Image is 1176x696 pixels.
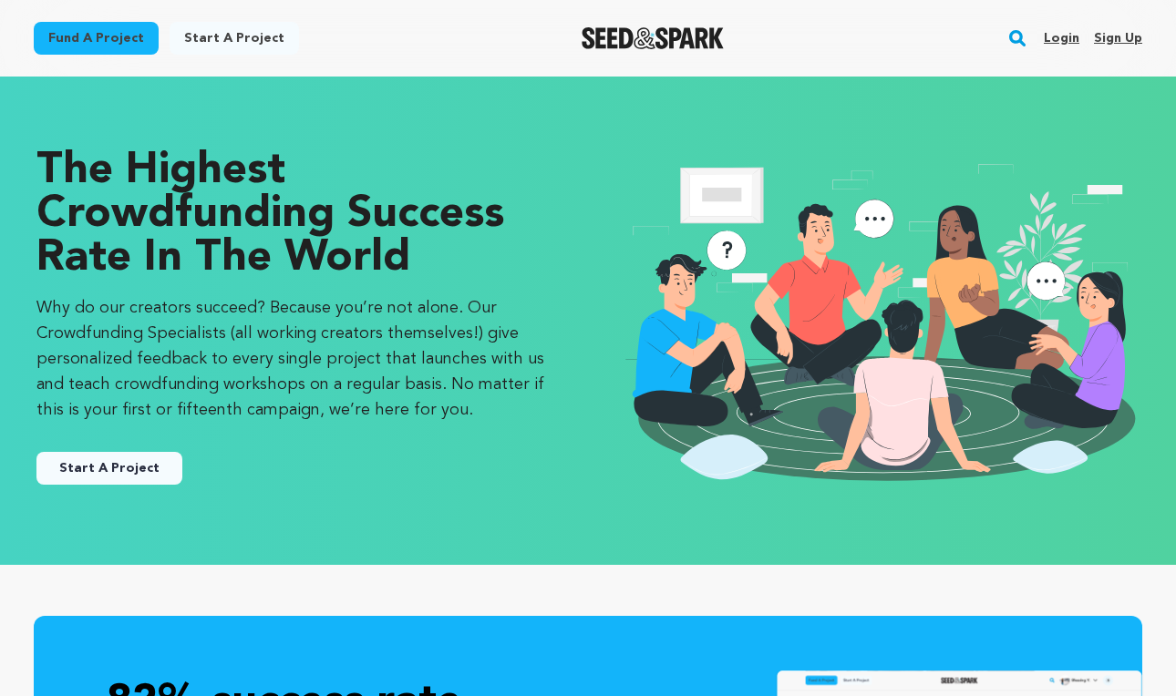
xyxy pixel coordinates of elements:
[34,22,159,55] a: Fund a project
[36,452,182,485] a: Start A Project
[36,149,552,281] p: The Highest Crowdfunding Success Rate in the World
[582,27,725,49] a: Seed&Spark Homepage
[170,22,299,55] a: Start a project
[1044,24,1079,53] a: Login
[36,295,552,423] p: Why do our creators succeed? Because you’re not alone. Our Crowdfunding Specialists (all working ...
[624,149,1140,492] img: seedandspark start project illustration image
[1094,24,1142,53] a: Sign up
[582,27,725,49] img: Seed&Spark Logo Dark Mode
